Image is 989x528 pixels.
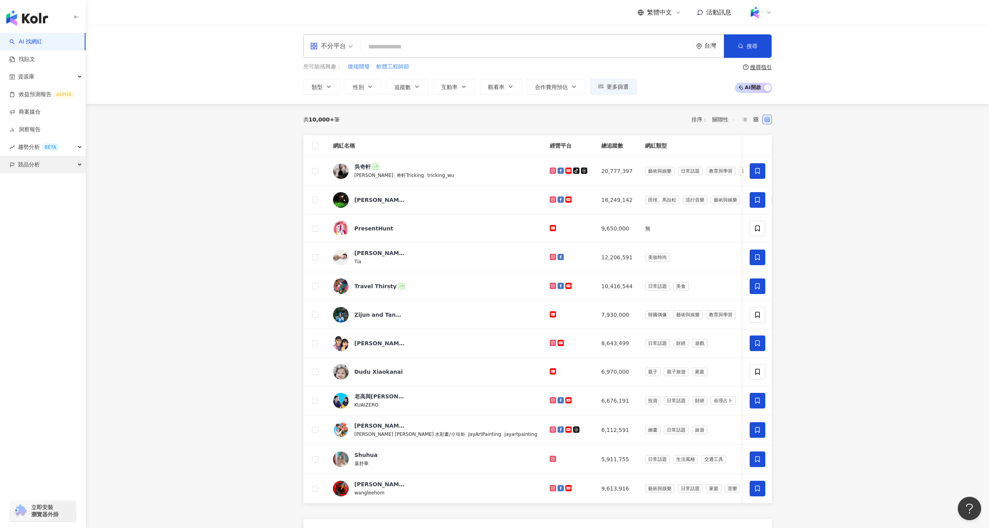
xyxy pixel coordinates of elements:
img: KOL Avatar [333,163,349,179]
span: 旅遊 [692,426,707,434]
td: 5,911,755 [595,445,639,474]
button: 追蹤數 [386,79,428,95]
span: 日常話題 [645,282,670,291]
a: KOL AvatarShuhua葉舒華 [333,451,538,467]
th: 總追蹤數 [595,135,639,157]
span: appstore [310,42,318,50]
a: KOL Avatar老高與[PERSON_NAME] Mr & Mrs [PERSON_NAME]KUAIZERO [333,392,538,409]
span: 美妝時尚 [645,253,670,262]
span: 生活風格 [673,455,698,464]
span: 合作費用預估 [535,84,568,90]
td: 7,930,000 [595,301,639,329]
span: 關聯性 [712,113,736,126]
span: 財經 [692,396,707,405]
iframe: Help Scout Beacon - Open [958,497,981,520]
a: KOL AvatarTravel Thirsty [333,278,538,294]
a: KOL Avatar[PERSON_NAME][PERSON_NAME]wangleehom [333,480,538,497]
img: KOL Avatar [333,364,349,380]
img: KOL Avatar [333,221,349,236]
div: Dudu Xiaokanai [355,368,403,376]
span: 互動率 [441,84,458,90]
span: 更多篩選 [607,84,629,90]
img: KOL Avatar [333,393,349,408]
span: 家庭 [706,484,722,493]
span: 親子 [645,367,661,376]
th: 經營平台 [544,135,595,157]
span: 日常話題 [645,339,670,348]
span: 競品分析 [18,156,40,173]
span: 命理占卜 [711,396,736,405]
div: 共 筆 [303,116,340,123]
span: 軟體工程師節 [376,63,409,71]
button: 軟體工程師節 [376,62,410,71]
a: 效益預測報告ALPHA [9,91,75,98]
span: 後端開發 [348,63,370,71]
a: chrome extension立即安裝 瀏覽器外掛 [10,500,76,521]
div: [PERSON_NAME] [355,249,405,257]
img: KOL Avatar [333,422,349,438]
button: 後端開發 [347,62,370,71]
span: 藝術與娛樂 [645,484,675,493]
span: 藝術與娛樂 [645,167,675,175]
th: 網紅類型 [639,135,815,157]
td: 18,249,142 [595,186,639,214]
span: tricking_wu [428,173,454,178]
span: environment [696,43,702,49]
span: 教育與學習 [706,167,736,175]
span: | [424,172,428,178]
div: PresentHunt [355,225,394,232]
td: 9,650,000 [595,214,639,243]
a: 洞察報告 [9,126,41,134]
a: KOL Avatar[PERSON_NAME] [PERSON_NAME] Painting[PERSON_NAME] [PERSON_NAME] 水彩畫/수채화|JayArtPainting|... [333,422,538,438]
div: Zijun and Tang San [355,311,405,319]
div: [PERSON_NAME] [PERSON_NAME] [355,196,405,204]
td: 10,416,544 [595,272,639,301]
span: 繪畫 [645,426,661,434]
span: 您可能感興趣： [303,63,342,71]
td: 20,777,397 [595,157,639,186]
div: 排序： [691,113,740,126]
span: jayartpainting [504,432,537,437]
span: 日常話題 [678,484,703,493]
span: Tia [355,259,362,264]
span: 流行音樂 [682,196,707,204]
button: 搜尋 [724,34,772,58]
span: 音樂 [725,484,740,493]
a: KOL Avatar[PERSON_NAME] and [PERSON_NAME] [333,335,538,351]
span: 葉舒華 [355,461,369,466]
img: KOL Avatar [333,192,349,208]
span: 財經 [673,339,689,348]
span: 田徑、馬拉松 [645,196,679,204]
span: 運動 [739,167,754,175]
span: 藝術與娛樂 [711,196,740,204]
span: [PERSON_NAME] [355,173,394,178]
td: 8,643,499 [595,329,639,358]
img: KOL Avatar [333,451,349,467]
span: 交通工具 [701,455,726,464]
span: wangleehom [355,490,385,496]
span: | [465,431,469,437]
img: KOL Avatar [333,250,349,265]
div: [PERSON_NAME] and [PERSON_NAME] [355,339,405,347]
div: [PERSON_NAME][PERSON_NAME] [355,480,405,488]
button: 觀看率 [480,79,522,95]
td: 6,112,591 [595,416,639,445]
td: 12,206,591 [595,243,639,272]
span: 投資 [645,396,661,405]
button: 互動率 [433,79,475,95]
span: 搜尋 [747,43,757,49]
span: 美食 [673,282,689,291]
span: 追蹤數 [394,84,411,90]
a: KOL Avatar吳奇軒[PERSON_NAME]|奇軒Tricking|tricking_wu [333,163,538,179]
td: 6,970,000 [595,358,639,386]
div: BETA [41,143,59,151]
span: 日常話題 [645,455,670,464]
button: 合作費用預估 [527,79,585,95]
img: KOL Avatar [333,307,349,323]
span: | [393,172,397,178]
img: logo [6,10,48,26]
button: 更多篩選 [590,79,637,95]
span: 10,000+ [309,116,335,123]
span: 性別 [353,84,364,90]
span: 韓國偶像 [645,310,670,319]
